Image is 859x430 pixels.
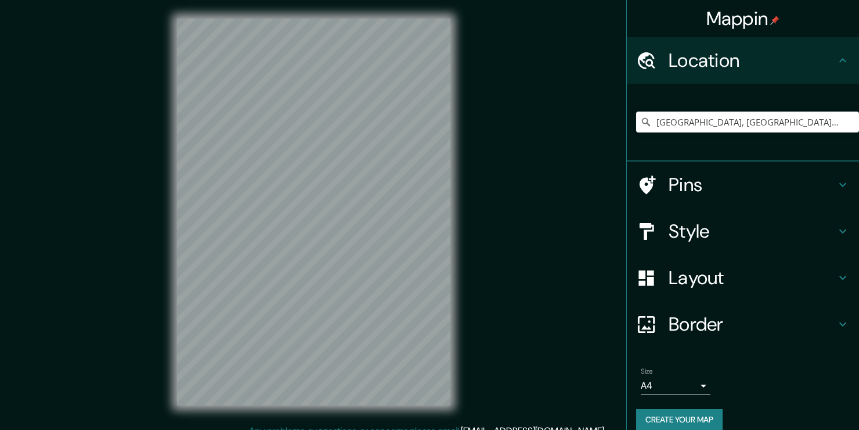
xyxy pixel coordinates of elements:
h4: Style [669,220,836,243]
div: Style [627,208,859,255]
img: pin-icon.png [770,16,779,25]
input: Pick your city or area [636,112,859,132]
div: A4 [641,377,710,395]
h4: Layout [669,266,836,289]
h4: Border [669,313,836,336]
h4: Pins [669,173,836,196]
div: Pins [627,162,859,208]
div: Border [627,301,859,347]
div: Layout [627,255,859,301]
iframe: Help widget launcher [756,385,846,417]
h4: Mappin [706,7,780,30]
div: Location [627,37,859,84]
canvas: Map [177,19,450,406]
h4: Location [669,49,836,72]
label: Size [641,367,653,377]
